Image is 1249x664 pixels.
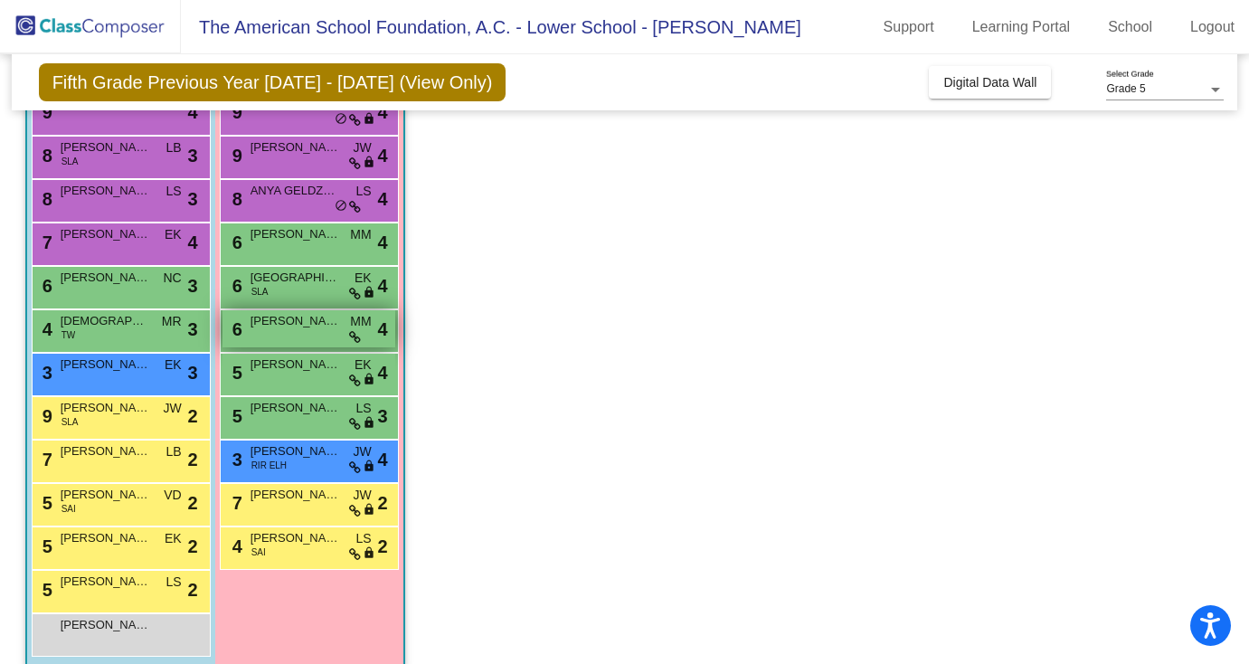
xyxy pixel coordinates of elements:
span: SLA [62,155,79,168]
span: EK [165,356,182,375]
span: 4 [378,229,388,256]
span: 5 [228,363,242,383]
span: [PERSON_NAME] MC NAUGHT [251,356,341,374]
span: 4 [188,99,198,126]
span: 7 [228,493,242,513]
span: EK [355,356,372,375]
span: 2 [188,403,198,430]
span: 5 [38,536,52,556]
span: [PERSON_NAME] [61,356,151,374]
span: 4 [378,99,388,126]
span: lock [363,373,375,387]
span: do_not_disturb_alt [335,199,347,213]
span: LB [166,442,182,461]
span: 5 [38,580,52,600]
span: ANYA GELDZWEIG [251,182,341,200]
a: Support [869,13,949,42]
span: lock [363,156,375,170]
span: [PERSON_NAME] [61,616,151,634]
span: [PERSON_NAME] [251,442,341,460]
span: [PERSON_NAME] [61,529,151,547]
span: lock [363,286,375,300]
span: 2 [188,446,198,473]
a: Learning Portal [958,13,1085,42]
span: 6 [228,232,242,252]
span: LS [356,529,372,548]
span: 4 [378,185,388,213]
span: 6 [38,276,52,296]
span: 9 [228,146,242,166]
span: 4 [228,536,242,556]
span: [DEMOGRAPHIC_DATA][PERSON_NAME] [PERSON_NAME] [61,312,151,330]
span: [PERSON_NAME] [61,269,151,287]
span: 4 [188,229,198,256]
span: 7 [38,232,52,252]
span: [PERSON_NAME] [251,225,341,243]
span: [PERSON_NAME] [61,225,151,243]
span: The American School Foundation, A.C. - Lower School - [PERSON_NAME] [181,13,801,42]
span: [PERSON_NAME] [61,399,151,417]
span: 7 [38,450,52,470]
span: 9 [38,102,52,122]
span: 4 [378,359,388,386]
span: LS [356,399,372,418]
span: JW [353,442,371,461]
span: 2 [188,489,198,517]
span: [PERSON_NAME] [251,529,341,547]
span: [PERSON_NAME] [61,486,151,504]
span: LB [166,138,182,157]
span: [PERSON_NAME] [251,486,341,504]
span: SAI [62,502,76,516]
span: 5 [38,493,52,513]
span: LS [166,573,182,592]
span: LS [166,182,182,201]
span: NC [163,269,181,288]
span: [PERSON_NAME] [251,138,341,157]
span: EK [165,225,182,244]
span: 8 [38,146,52,166]
span: [PERSON_NAME] [251,399,341,417]
span: EK [165,529,182,548]
span: 2 [188,533,198,560]
span: 2 [378,533,388,560]
span: MM [350,312,371,331]
span: TW [62,328,76,342]
span: [PERSON_NAME] [61,442,151,460]
a: School [1093,13,1167,42]
span: 3 [228,450,242,470]
span: LS [356,182,372,201]
span: lock [363,546,375,561]
button: Digital Data Wall [929,66,1051,99]
span: [PERSON_NAME] DE LA [PERSON_NAME] [61,573,151,591]
span: 3 [188,316,198,343]
span: SLA [251,285,269,299]
span: SLA [62,415,79,429]
span: 2 [188,576,198,603]
span: 4 [378,446,388,473]
span: 8 [228,189,242,209]
span: MM [350,225,371,244]
span: Grade 5 [1106,82,1145,95]
span: 4 [378,316,388,343]
span: 6 [228,319,242,339]
span: 8 [38,189,52,209]
span: 3 [378,403,388,430]
span: 3 [188,142,198,169]
span: [PERSON_NAME] [61,182,151,200]
span: 9 [228,102,242,122]
span: SAI [251,545,266,559]
span: Fifth Grade Previous Year [DATE] - [DATE] (View Only) [39,63,506,101]
span: do_not_disturb_alt [335,112,347,127]
span: 5 [228,406,242,426]
span: 4 [378,142,388,169]
span: lock [363,503,375,517]
span: 6 [228,276,242,296]
span: 3 [188,359,198,386]
span: 3 [188,185,198,213]
a: Logout [1176,13,1249,42]
span: 4 [38,319,52,339]
span: VD [164,486,181,505]
span: [PERSON_NAME] [61,138,151,157]
span: 4 [378,272,388,299]
span: [PERSON_NAME] [251,312,341,330]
